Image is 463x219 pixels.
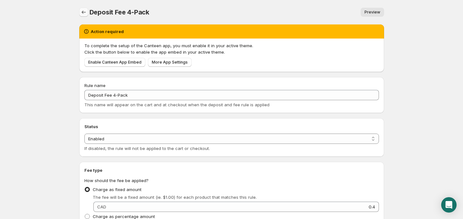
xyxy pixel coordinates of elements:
[364,10,380,15] span: Preview
[84,146,210,151] span: If disabled, the rule will not be applied to the cart or checkout.
[88,60,141,65] span: Enable Canteen App Embed
[90,8,149,16] span: Deposit Fee 4-Pack
[93,195,257,200] span: The fee will be a fixed amount (ie. $1.00) for each product that matches this rule.
[84,42,379,49] p: To complete the setup of the Canteen app, you must enable it in your active theme.
[441,197,457,213] div: Open Intercom Messenger
[84,178,149,183] span: How should the fee be applied?
[84,58,145,67] a: Enable Canteen App Embed
[97,204,106,209] span: CAD
[148,58,192,67] a: More App Settings
[84,102,270,107] span: This name will appear on the cart and at checkout when the deposit and fee rule is applied
[91,28,124,35] h2: Action required
[152,60,188,65] span: More App Settings
[84,167,379,173] h2: Fee type
[361,8,384,17] a: Preview
[84,83,106,88] span: Rule name
[84,49,379,55] p: Click the button below to enable the app embed in your active theme.
[84,123,379,130] h2: Status
[79,8,88,17] button: Settings
[93,214,155,219] span: Charge as percentage amount
[93,187,141,192] span: Charge as fixed amount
